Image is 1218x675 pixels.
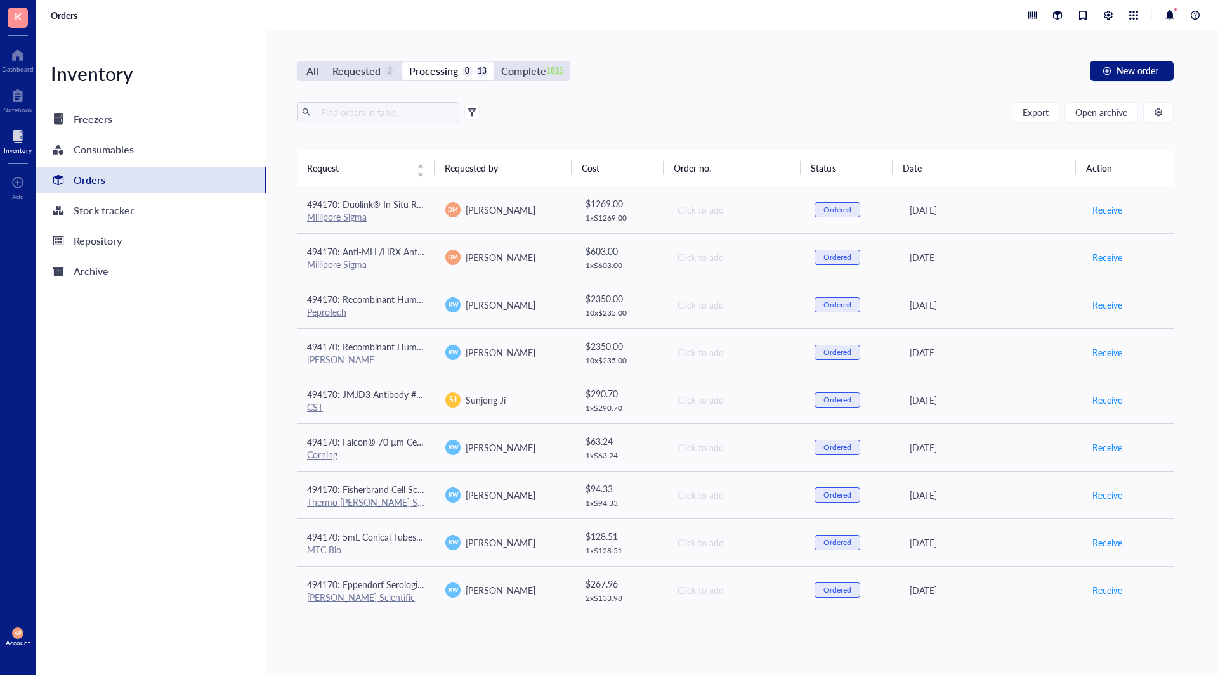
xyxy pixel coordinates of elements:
div: 1 x $ 94.33 [586,498,657,508]
div: Click to add [678,583,794,597]
a: [PERSON_NAME] [307,353,377,366]
span: [PERSON_NAME] [466,299,535,311]
div: 1815 [550,66,561,77]
button: Receive [1092,200,1123,220]
span: Receive [1092,393,1122,407]
div: Click to add [678,250,794,264]
a: Millipore Sigma [307,258,367,271]
span: [PERSON_NAME] [466,441,535,454]
div: Ordered [823,205,851,215]
a: Thermo [PERSON_NAME] Scientific [307,496,448,508]
div: Repository [74,232,122,250]
td: Click to add [666,614,804,661]
div: Click to add [678,345,794,359]
div: $ 290.70 [586,387,657,401]
span: KW [448,443,458,452]
span: Receive [1092,298,1122,312]
span: 494170: Recombinant Human PDGF-AA [307,293,467,305]
button: Receive [1092,295,1123,315]
button: Receive [1092,437,1123,458]
div: Ordered [823,490,851,500]
div: 10 x $ 235.00 [586,356,657,366]
div: Ordered [823,347,851,357]
td: Click to add [666,328,804,376]
div: 0 [462,66,473,77]
a: Orders [51,10,80,21]
span: [PERSON_NAME] [466,203,535,216]
div: $ 63.24 [586,434,657,448]
span: Export [1023,107,1049,117]
span: Open archive [1075,107,1127,117]
div: $ 2350.00 [586,339,657,353]
button: Receive [1092,580,1123,600]
td: Click to add [666,376,804,423]
div: 1 x $ 63.24 [586,451,657,461]
div: 1 x $ 1269.00 [586,213,657,223]
input: Find orders in table [316,103,454,122]
span: Receive [1092,203,1122,217]
div: $ 94.33 [586,482,657,496]
span: 494170: JMJD3 Antibody #3457 [307,388,436,401]
div: All [306,62,318,80]
span: Receive [1092,440,1122,454]
th: Order no. [664,150,801,186]
div: 1 x $ 128.51 [586,546,657,556]
a: Archive [36,259,266,284]
span: [PERSON_NAME] [466,346,535,359]
div: 2 x $ 133.98 [586,593,657,603]
span: Receive [1092,250,1122,264]
div: $ 2350.00 [586,292,657,305]
div: [DATE] [910,488,1071,502]
div: Ordered [823,395,851,405]
button: Open archive [1064,102,1138,122]
th: Status [801,150,892,186]
div: Account [6,639,30,646]
div: Requested [332,62,381,80]
div: Click to add [678,536,794,550]
span: KW [448,348,458,357]
button: New order [1090,61,1174,81]
span: AP [15,630,21,636]
a: Inventory [4,126,32,154]
th: Requested by [435,150,572,186]
div: [DATE] [910,583,1071,597]
div: [DATE] [910,393,1071,407]
a: PeproTech [307,305,346,318]
td: Click to add [666,518,804,566]
div: Inventory [36,61,266,86]
span: [PERSON_NAME] [466,536,535,549]
td: Click to add [666,566,804,614]
td: Click to add [666,281,804,328]
span: New order [1116,65,1158,75]
div: Click to add [678,440,794,454]
span: Sunjong Ji [466,394,506,406]
td: Click to add [666,233,804,281]
div: [DATE] [910,250,1071,264]
a: Consumables [36,137,266,162]
a: Orders [36,167,266,193]
div: $ 128.51 [586,529,657,543]
div: Click to add [678,203,794,217]
div: Ordered [823,537,851,548]
button: Receive [1092,342,1123,363]
div: Click to add [678,488,794,502]
div: Freezers [74,110,112,128]
th: Action [1076,150,1168,186]
span: 494170: Fisherbrand Cell Scrapers [307,483,442,496]
a: CST [307,401,323,413]
a: Dashboard [2,45,34,73]
div: Orders [74,171,105,189]
a: Stock tracker [36,198,266,223]
div: Processing [409,62,458,80]
span: SJ [449,394,457,406]
div: Ordered [823,252,851,262]
span: Receive [1092,488,1122,502]
td: Click to add [666,423,804,471]
div: Inventory [4,146,32,154]
span: 494170: Anti-MLL/HRX Antibody, NT., clone N4.4 [307,245,503,258]
div: segmented control [297,61,570,81]
div: 1 x $ 603.00 [586,260,657,271]
button: Receive [1092,485,1123,505]
div: Complete [501,62,546,80]
div: 1 x $ 290.70 [586,403,657,413]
